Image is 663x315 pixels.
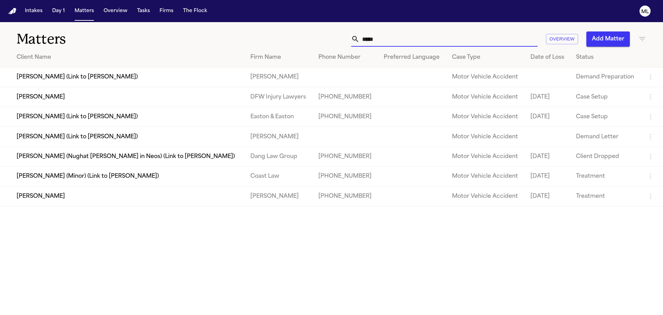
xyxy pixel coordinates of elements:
[313,167,378,186] td: [PHONE_NUMBER]
[49,5,68,17] button: Day 1
[446,127,525,147] td: Motor Vehicle Accident
[446,186,525,206] td: Motor Vehicle Accident
[245,107,313,127] td: Easton & Easton
[525,107,570,127] td: [DATE]
[101,5,130,17] button: Overview
[446,87,525,107] td: Motor Vehicle Accident
[22,5,45,17] button: Intakes
[134,5,153,17] button: Tasks
[570,186,641,206] td: Treatment
[446,167,525,186] td: Motor Vehicle Accident
[250,53,307,62] div: Firm Name
[530,53,565,62] div: Date of Loss
[180,5,210,17] button: The Flock
[570,107,641,127] td: Case Setup
[245,186,313,206] td: [PERSON_NAME]
[8,8,17,15] img: Finch Logo
[570,147,641,166] td: Client Dropped
[245,87,313,107] td: DFW Injury Lawyers
[570,87,641,107] td: Case Setup
[570,127,641,147] td: Demand Letter
[525,186,570,206] td: [DATE]
[72,5,97,17] button: Matters
[313,87,378,107] td: [PHONE_NUMBER]
[586,31,630,47] button: Add Matter
[525,167,570,186] td: [DATE]
[245,167,313,186] td: Coast Law
[525,147,570,166] td: [DATE]
[452,53,519,62] div: Case Type
[446,147,525,166] td: Motor Vehicle Accident
[245,147,313,166] td: Dang Law Group
[546,34,578,45] button: Overview
[8,8,17,15] a: Home
[157,5,176,17] button: Firms
[570,167,641,186] td: Treatment
[525,87,570,107] td: [DATE]
[313,147,378,166] td: [PHONE_NUMBER]
[384,53,441,62] div: Preferred Language
[446,107,525,127] td: Motor Vehicle Accident
[318,53,373,62] div: Phone Number
[570,67,641,87] td: Demand Preparation
[446,67,525,87] td: Motor Vehicle Accident
[17,30,200,48] h1: Matters
[313,107,378,127] td: [PHONE_NUMBER]
[245,127,313,147] td: [PERSON_NAME]
[576,53,635,62] div: Status
[17,53,239,62] div: Client Name
[245,67,313,87] td: [PERSON_NAME]
[313,186,378,206] td: [PHONE_NUMBER]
